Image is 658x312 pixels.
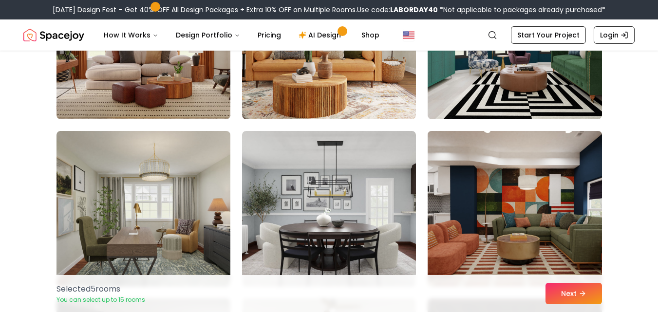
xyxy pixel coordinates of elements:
a: AI Design [291,25,352,45]
img: United States [403,29,414,41]
p: You can select up to 15 rooms [56,296,145,304]
img: Spacejoy Logo [23,25,84,45]
button: Design Portfolio [168,25,248,45]
button: Next [545,283,602,304]
a: Start Your Project [511,26,586,44]
img: Room room-76 [56,131,230,287]
span: Use code: [357,5,438,15]
a: Spacejoy [23,25,84,45]
nav: Main [96,25,387,45]
a: Shop [354,25,387,45]
button: How It Works [96,25,166,45]
div: [DATE] Design Fest – Get 40% OFF All Design Packages + Extra 10% OFF on Multiple Rooms. [53,5,605,15]
a: Login [594,26,635,44]
img: Room room-77 [242,131,416,287]
span: *Not applicable to packages already purchased* [438,5,605,15]
b: LABORDAY40 [390,5,438,15]
p: Selected 5 room s [56,283,145,295]
nav: Global [23,19,635,51]
img: Room room-78 [423,127,606,291]
a: Pricing [250,25,289,45]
